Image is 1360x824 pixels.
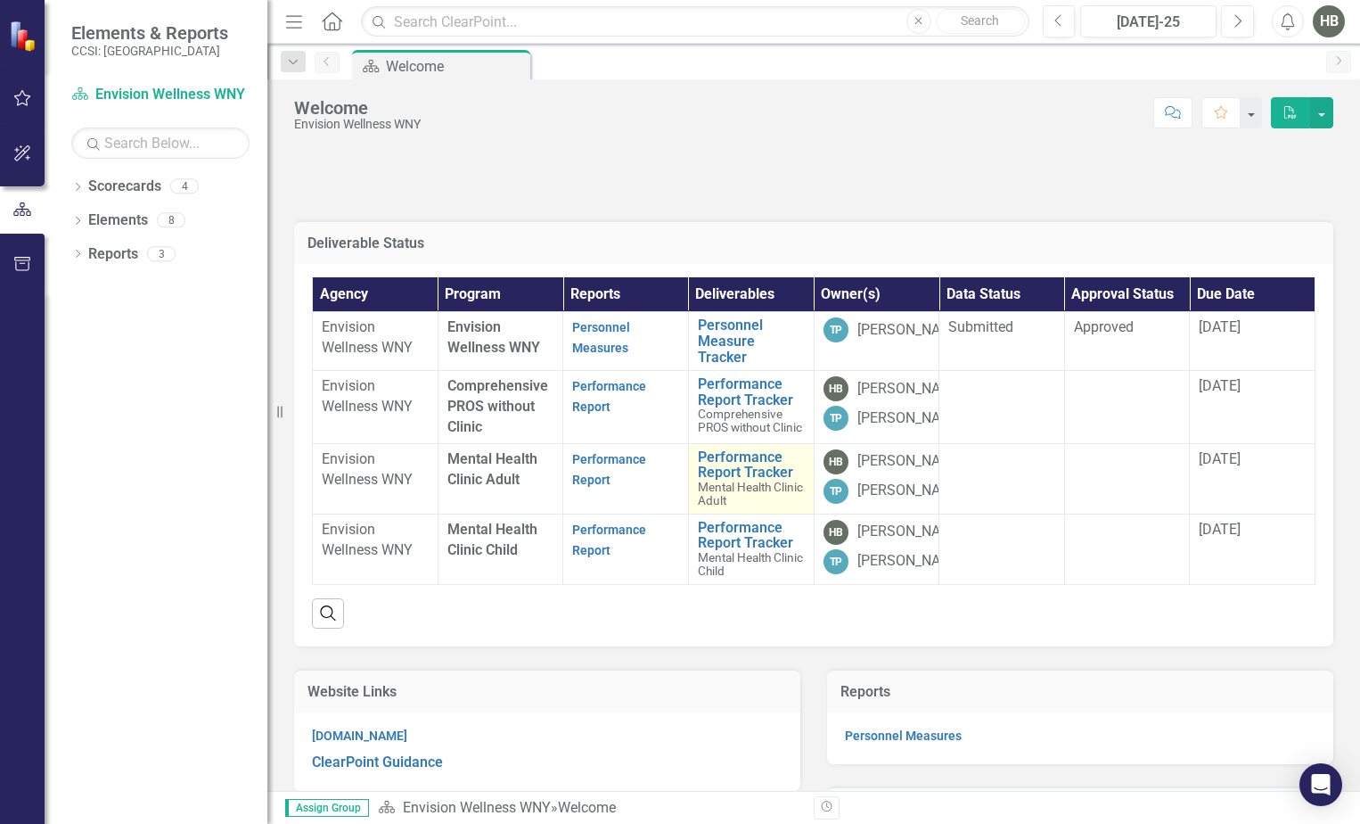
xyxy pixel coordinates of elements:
[698,480,803,507] span: Mental Health Clinic Adult
[939,371,1065,444] td: Double-Click to Edit
[939,312,1065,371] td: Double-Click to Edit
[1313,5,1345,37] button: HB
[688,312,814,371] td: Double-Click to Edit Right Click for Context Menu
[8,19,41,52] img: ClearPoint Strategy
[285,799,369,817] span: Assign Group
[170,179,199,194] div: 4
[939,514,1065,584] td: Double-Click to Edit
[857,551,964,572] div: [PERSON_NAME]
[857,451,964,472] div: [PERSON_NAME]
[1080,5,1217,37] button: [DATE]-25
[1074,318,1134,335] span: Approved
[1064,371,1190,444] td: Double-Click to Edit
[845,729,962,743] a: Personnel Measures
[88,177,161,197] a: Scorecards
[157,213,185,228] div: 8
[1064,312,1190,371] td: Double-Click to Edit
[857,379,964,400] div: [PERSON_NAME]
[698,550,803,578] span: Mental Health Clinic Child
[447,450,537,488] span: Mental Health Clinic Adult
[378,798,800,819] div: »
[88,210,148,231] a: Elements
[572,452,646,487] a: Performance Report
[572,320,630,355] a: Personnel Measures
[1086,12,1210,33] div: [DATE]-25
[698,407,802,434] span: Comprehensive PROS without Clinic
[572,379,646,414] a: Performance Report
[857,522,964,542] div: [PERSON_NAME]
[447,318,540,356] span: Envision Wellness WNY
[88,244,138,265] a: Reports
[698,376,805,408] a: Performance Report Tracker
[558,799,616,816] div: Welcome
[294,118,421,131] div: Envision Wellness WNY
[386,55,526,78] div: Welcome
[939,443,1065,514] td: Double-Click to Edit
[312,729,407,743] a: [DOMAIN_NAME]
[857,320,964,341] div: [PERSON_NAME]
[322,317,429,358] p: Envision Wellness WNY
[447,377,548,435] span: Comprehensive PROS without Clinic
[307,684,787,700] h3: Website Links
[322,376,429,417] p: Envision Wellness WNY
[823,449,848,474] div: HB
[294,98,421,118] div: Welcome
[823,317,848,342] div: TP
[857,408,964,429] div: [PERSON_NAME]
[948,318,1013,335] span: Submitted
[840,684,1320,700] h3: Reports
[71,44,228,58] small: CCSI: [GEOGRAPHIC_DATA]
[1199,377,1241,394] span: [DATE]
[403,799,551,816] a: Envision Wellness WNY
[147,246,176,261] div: 3
[1064,443,1190,514] td: Double-Click to Edit
[823,406,848,431] div: TP
[572,523,646,557] a: Performance Report
[936,9,1025,34] button: Search
[307,235,1320,251] h3: Deliverable Status
[698,317,805,365] a: Personnel Measure Tracker
[1199,521,1241,538] span: [DATE]
[688,443,814,514] td: Double-Click to Edit Right Click for Context Menu
[688,371,814,444] td: Double-Click to Edit Right Click for Context Menu
[823,376,848,401] div: HB
[857,481,964,501] div: [PERSON_NAME]
[71,85,250,105] a: Envision Wellness WNY
[447,521,537,558] span: Mental Health Clinic Child
[698,449,805,481] a: Performance Report Tracker
[823,520,848,545] div: HB
[322,449,429,490] p: Envision Wellness WNY
[1199,450,1241,467] span: [DATE]
[312,754,443,770] a: ClearPoint Guidance
[823,549,848,574] div: TP
[1299,763,1342,806] div: Open Intercom Messenger
[361,6,1028,37] input: Search ClearPoint...
[322,520,429,561] p: Envision Wellness WNY
[1199,318,1241,335] span: [DATE]
[698,520,805,551] a: Performance Report Tracker
[1064,514,1190,584] td: Double-Click to Edit
[71,22,228,44] span: Elements & Reports
[688,514,814,584] td: Double-Click to Edit Right Click for Context Menu
[823,479,848,504] div: TP
[71,128,250,159] input: Search Below...
[961,13,999,28] span: Search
